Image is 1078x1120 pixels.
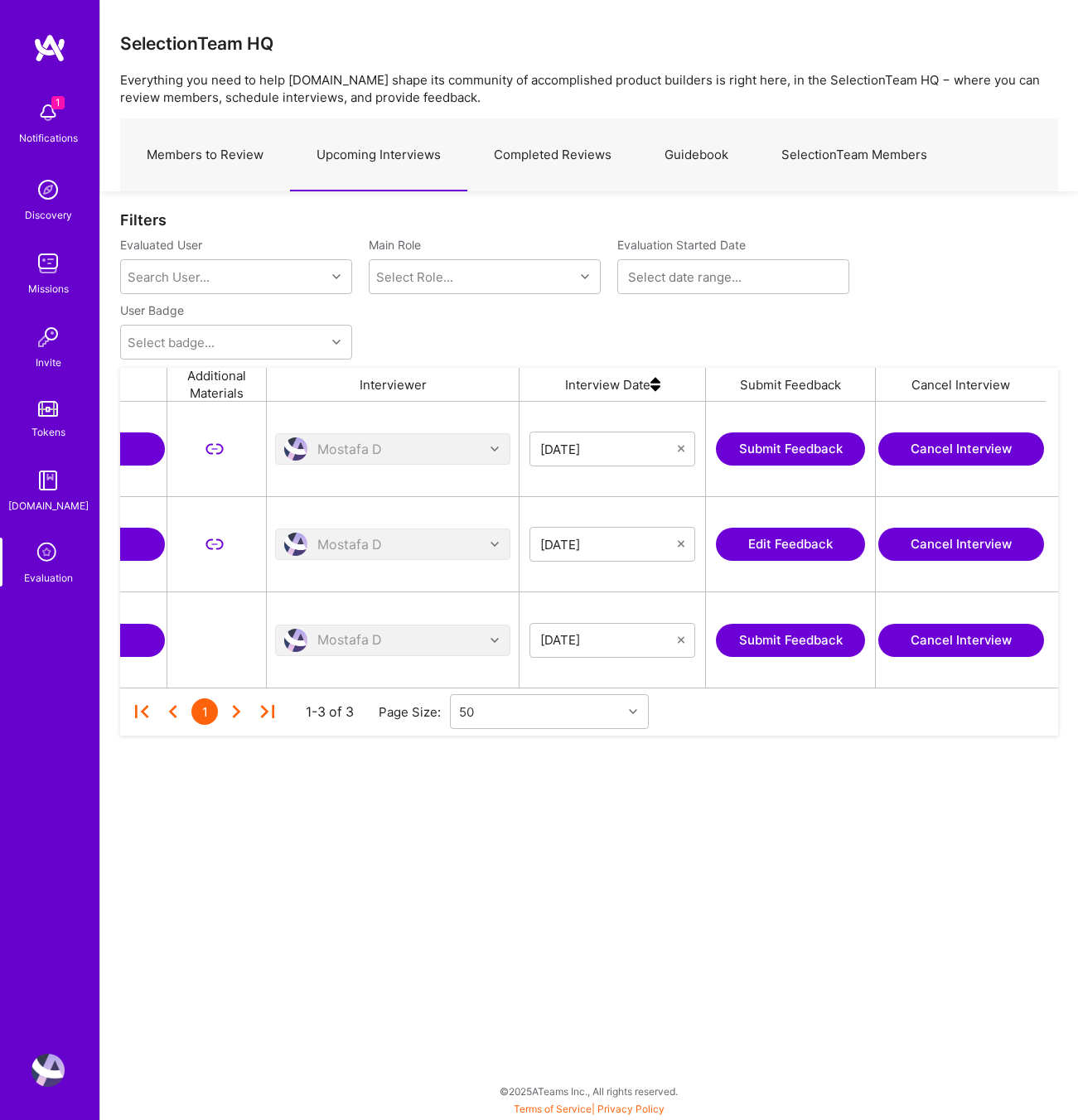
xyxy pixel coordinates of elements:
[467,119,638,191] a: Completed Reviews
[128,334,215,351] div: Select badge...
[31,96,65,129] img: bell
[514,1103,592,1115] a: Terms of Service
[24,569,73,587] div: Evaluation
[120,71,1058,106] p: Everything you need to help [DOMAIN_NAME] shape its community of accomplished product builders is...
[376,268,453,286] div: Select Role...
[540,441,678,457] input: Select Date...
[629,707,637,716] i: icon Chevron
[31,1054,65,1087] img: User Avatar
[716,528,865,561] button: Edit Feedback
[878,432,1044,466] button: Cancel Interview
[120,302,184,318] label: User Badge
[120,119,290,191] a: Members to Review
[8,497,89,514] div: [DOMAIN_NAME]
[267,368,520,401] div: Interviewer
[205,440,224,459] i: icon LinkSecondary
[638,119,755,191] a: Guidebook
[33,33,66,63] img: logo
[706,368,876,401] div: Submit Feedback
[716,624,865,657] button: Submit Feedback
[540,632,678,649] input: Select Date...
[99,1070,1078,1112] div: © 2025 ATeams Inc., All rights reserved.
[27,1054,69,1087] a: User Avatar
[379,703,450,721] div: Page Size:
[31,423,65,441] div: Tokens
[167,368,267,401] div: Additional Materials
[36,354,61,371] div: Invite
[369,237,601,253] label: Main Role
[120,211,1058,229] div: Filters
[32,538,64,569] i: icon SelectionTeam
[617,237,849,253] label: Evaluation Started Date
[205,535,224,554] i: icon LinkSecondary
[38,401,58,417] img: tokens
[878,624,1044,657] button: Cancel Interview
[878,528,1044,561] button: Cancel Interview
[31,247,65,280] img: teamwork
[31,321,65,354] img: Invite
[120,33,273,54] h3: SelectionTeam HQ
[332,338,341,346] i: icon Chevron
[25,206,72,224] div: Discovery
[332,273,341,281] i: icon Chevron
[581,273,589,281] i: icon Chevron
[19,129,78,147] div: Notifications
[520,368,706,401] div: Interview Date
[191,698,218,725] div: 1
[628,268,839,285] input: Select date range...
[31,173,65,206] img: discovery
[876,368,1046,401] div: Cancel Interview
[459,703,474,721] div: 50
[51,96,65,109] span: 1
[306,703,354,721] div: 1-3 of 3
[120,237,352,253] label: Evaluated User
[128,268,210,286] div: Search User...
[540,536,678,553] input: Select Date...
[31,464,65,497] img: guide book
[290,119,467,191] a: Upcoming Interviews
[755,119,954,191] a: SelectionTeam Members
[28,280,69,297] div: Missions
[650,368,660,401] img: sort
[597,1103,665,1115] a: Privacy Policy
[716,432,865,466] button: Submit Feedback
[514,1103,665,1115] span: |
